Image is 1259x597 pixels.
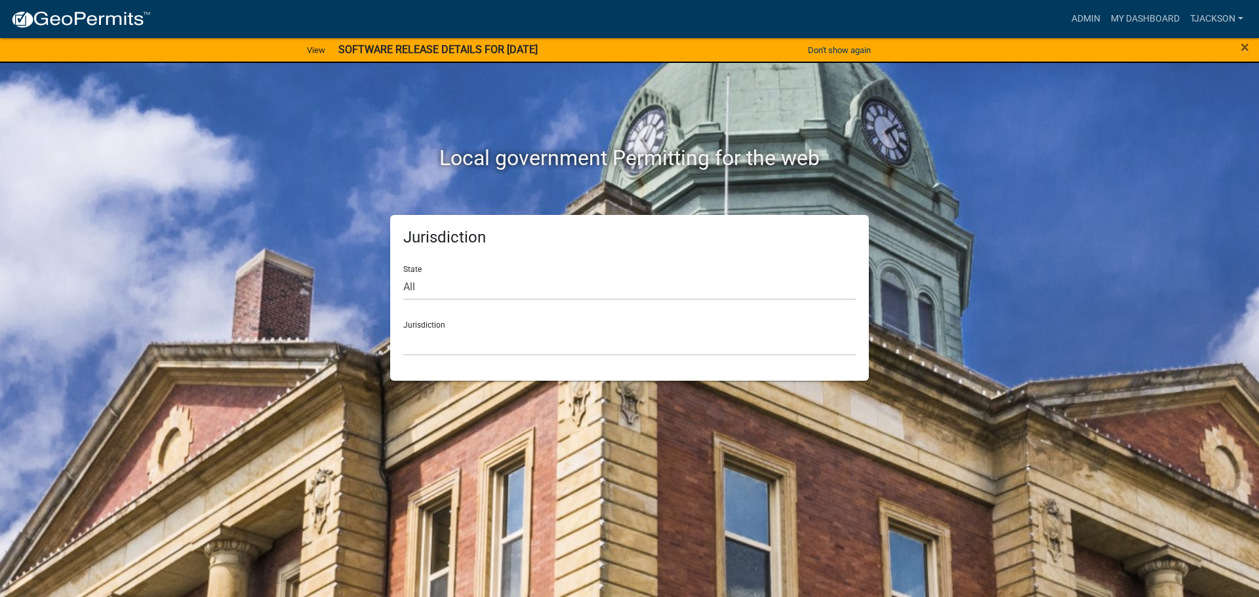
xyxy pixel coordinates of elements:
h5: Jurisdiction [403,228,856,247]
h2: Local government Permitting for the web [266,145,993,170]
strong: SOFTWARE RELEASE DETAILS FOR [DATE] [338,43,538,56]
button: Don't show again [803,39,876,61]
a: TJackson [1185,7,1249,31]
a: View [302,39,330,61]
span: × [1241,38,1249,56]
a: My Dashboard [1106,7,1185,31]
a: Admin [1066,7,1106,31]
button: Close [1241,39,1249,55]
